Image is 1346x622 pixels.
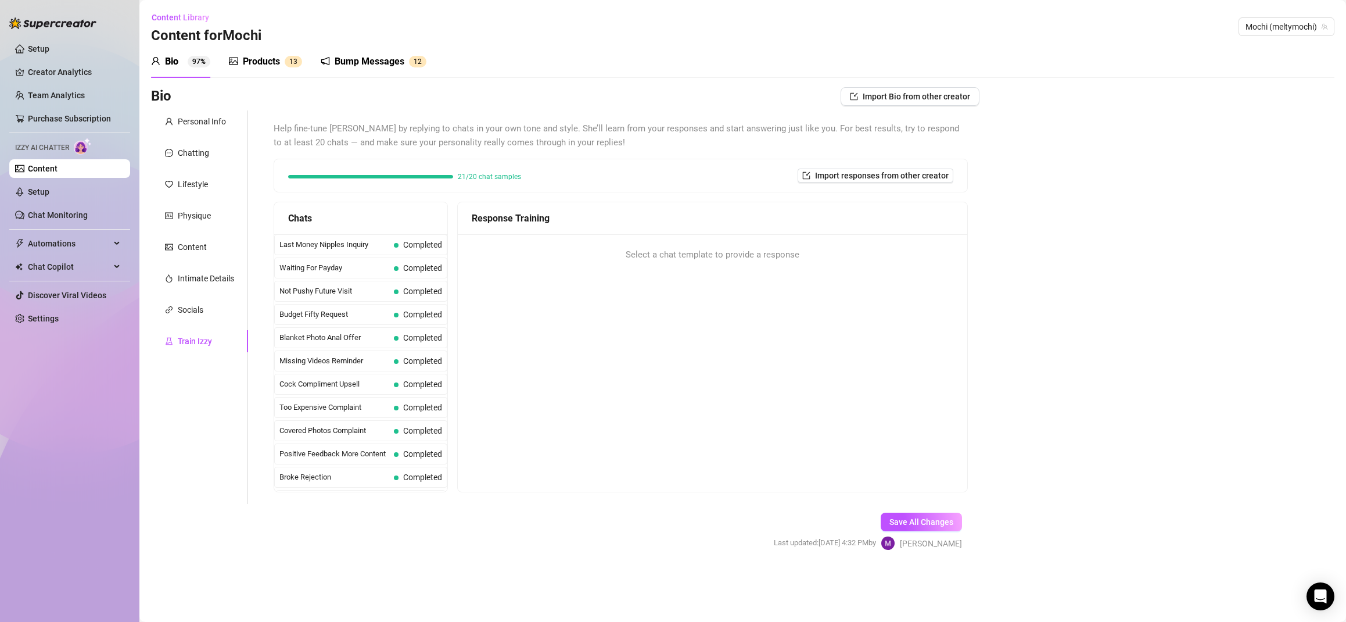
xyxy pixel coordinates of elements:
span: Blanket Photo Anal Offer [279,332,389,344]
span: Completed [403,356,442,366]
span: Mochi (meltymochi) [1246,18,1327,35]
span: 1 [414,58,418,66]
span: Chats [288,211,312,226]
span: idcard [165,212,173,220]
sup: 13 [285,56,302,67]
span: fire [165,274,173,283]
span: 2 [418,58,422,66]
img: logo-BBDzfeDw.svg [9,17,96,29]
a: Setup [28,187,49,196]
a: Discover Viral Videos [28,291,106,300]
h3: Bio [151,87,171,106]
sup: 12 [409,56,426,67]
span: Completed [403,333,442,342]
span: 3 [293,58,297,66]
span: Help fine-tune [PERSON_NAME] by replying to chats in your own tone and style. She’ll learn from y... [274,122,968,149]
button: Import Bio from other creator [841,87,979,106]
span: Completed [403,240,442,249]
span: picture [229,56,238,66]
button: Save All Changes [881,513,962,531]
span: Completed [403,426,442,435]
span: Budget Fifty Request [279,309,389,320]
span: Completed [403,473,442,482]
a: Team Analytics [28,91,85,100]
div: Train Izzy [178,335,212,348]
span: user [151,56,160,66]
div: Response Training [472,211,953,226]
span: heart [165,180,173,188]
span: experiment [165,337,173,345]
span: Last Money Nipples Inquiry [279,239,389,251]
h3: Content for Mochi [151,27,261,45]
span: Completed [403,287,442,296]
span: Completed [403,310,442,319]
a: Chat Monitoring [28,210,88,220]
span: Import Bio from other creator [863,92,970,101]
button: Import responses from other creator [798,169,953,183]
a: Setup [28,44,49,53]
span: import [802,171,810,180]
div: Open Intercom Messenger [1306,582,1334,610]
div: Physique [178,209,211,222]
span: notification [321,56,330,66]
div: Intimate Details [178,272,234,285]
a: Creator Analytics [28,63,121,81]
span: Izzy AI Chatter [15,142,69,153]
span: Automations [28,234,110,253]
a: Purchase Subscription [28,114,111,123]
span: Import responses from other creator [815,171,949,180]
span: Completed [403,380,442,389]
span: Missing Videos Reminder [279,355,389,367]
span: import [850,92,858,101]
sup: 97% [188,56,210,67]
span: Covered Photos Complaint [279,425,389,437]
button: Content Library [151,8,218,27]
span: Completed [403,449,442,459]
span: Save All Changes [889,517,953,527]
span: Completed [403,263,442,273]
span: user [165,117,173,126]
div: Products [243,55,280,69]
span: thunderbolt [15,239,24,248]
span: Completed [403,403,442,412]
span: Select a chat template to provide a response [626,248,799,262]
div: Bio [165,55,178,69]
span: Broke Rejection [279,471,389,483]
span: team [1321,23,1328,30]
img: Melty Mochi [881,537,895,550]
span: 21/20 chat samples [458,173,521,180]
span: 1 [289,58,293,66]
span: Waiting For Payday [279,262,389,274]
span: Content Library [152,13,209,22]
span: Cock Compliment Upsell [279,378,389,390]
span: Last updated: [DATE] 4:32 PM by [774,537,876,549]
span: [PERSON_NAME] [900,537,962,550]
div: Bump Messages [335,55,404,69]
span: Positive Feedback More Content [279,448,389,460]
div: Personal Info [178,115,226,128]
div: Lifestyle [178,178,208,191]
span: Not Pushy Future Visit [279,285,389,297]
img: Chat Copilot [15,263,23,271]
div: Content [178,241,207,253]
div: Chatting [178,146,209,159]
img: AI Chatter [74,138,92,155]
span: message [165,149,173,157]
span: link [165,306,173,314]
div: Socials [178,303,203,316]
span: Too Expensive Complaint [279,402,389,413]
a: Settings [28,314,59,323]
a: Content [28,164,58,173]
span: picture [165,243,173,251]
span: Chat Copilot [28,258,110,276]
